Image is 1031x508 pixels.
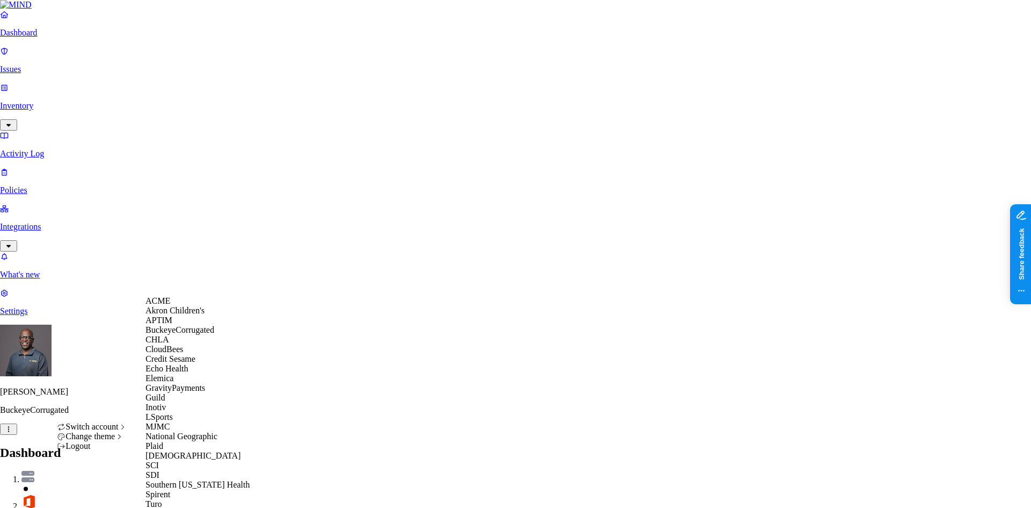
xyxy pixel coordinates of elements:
span: Guild [146,393,165,402]
span: Southern [US_STATE] Health [146,480,250,489]
span: ACME [146,296,170,305]
span: APTIM [146,316,172,325]
span: Inotiv [146,403,166,412]
span: Echo Health [146,364,188,373]
span: Plaid [146,441,163,450]
div: Logout [57,441,127,451]
span: Elemica [146,374,173,383]
span: BuckeyeCorrugated [146,325,214,334]
span: SCI [146,461,159,470]
span: Switch account [66,422,118,431]
span: Spirent [146,490,170,499]
span: MJMC [146,422,170,431]
span: Credit Sesame [146,354,195,363]
span: CloudBees [146,345,183,354]
span: GravityPayments [146,383,205,392]
span: Akron Children's [146,306,205,315]
span: LSports [146,412,173,421]
span: [DEMOGRAPHIC_DATA] [146,451,241,460]
span: National Geographic [146,432,217,441]
span: SDI [146,470,159,480]
span: Change theme [66,432,115,441]
span: CHLA [146,335,169,344]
